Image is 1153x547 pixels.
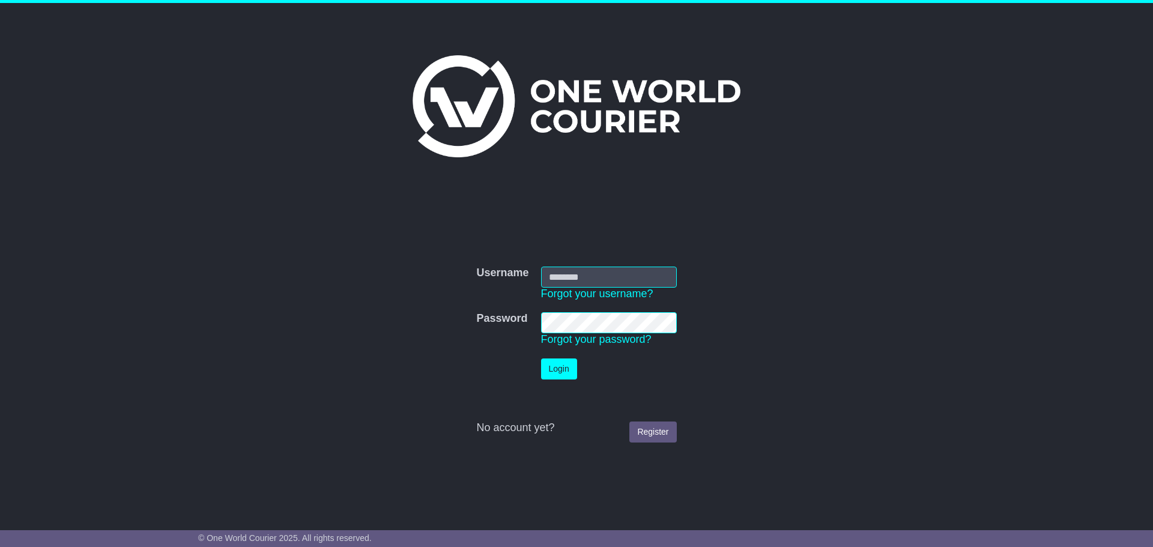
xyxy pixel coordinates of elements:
button: Login [541,358,577,379]
a: Register [629,422,676,443]
div: No account yet? [476,422,676,435]
img: One World [413,55,740,157]
span: © One World Courier 2025. All rights reserved. [198,533,372,543]
a: Forgot your password? [541,333,652,345]
a: Forgot your username? [541,288,653,300]
label: Password [476,312,527,325]
label: Username [476,267,528,280]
